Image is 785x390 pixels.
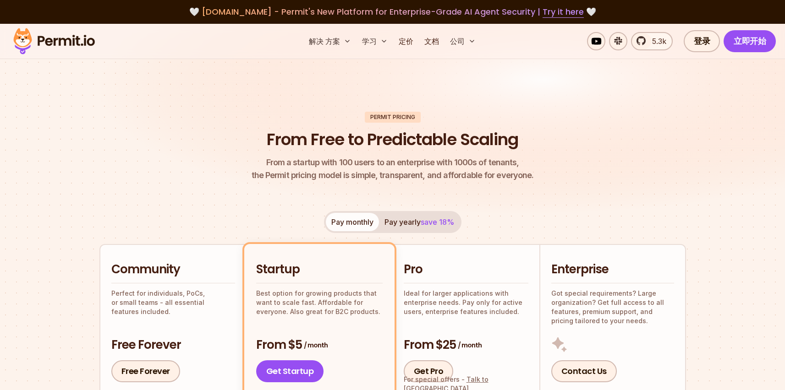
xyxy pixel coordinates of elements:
[446,32,479,50] button: 公司
[724,30,776,52] a: 立即开始
[267,128,518,151] h1: From Free to Predictable Scaling
[111,289,235,316] p: Perfect for individuals, PoCs, or small teams - all essential features included.
[202,6,584,17] span: [DOMAIN_NAME] - Permit's New Platform for Enterprise-Grade AI Agent Security |
[358,32,391,50] button: 学习
[111,261,235,278] h2: Community
[684,30,720,52] a: 登录
[404,289,528,316] p: Ideal for larger applications with enterprise needs. Pay only for active users, enterprise featur...
[421,32,443,50] a: 文档
[404,360,454,382] a: Get Pro
[404,261,528,278] h2: Pro
[647,36,666,47] span: 5.3k
[395,32,417,50] a: 定价
[111,360,180,382] a: Free Forever
[256,337,383,353] h3: From $5
[256,289,383,316] p: Best option for growing products that want to scale fast. Affordable for everyone. Also great for...
[305,32,355,50] button: 解决 方案
[256,360,324,382] a: Get Startup
[365,112,421,123] div: Permit Pricing
[22,5,763,18] div: 🤍 🤍
[458,341,482,350] span: / month
[551,289,674,325] p: Got special requirements? Large organization? Get full access to all features, premium support, a...
[631,32,673,50] a: 5.3k
[304,341,328,350] span: / month
[9,26,99,57] img: 许可证标志
[252,156,534,182] p: the Permit pricing model is simple, transparent, and affordable for everyone.
[256,261,383,278] h2: Startup
[551,360,617,382] a: Contact Us
[404,337,528,353] h3: From $25
[543,6,584,18] a: Try it here
[379,213,460,231] button: Pay yearlysave 18%
[421,217,454,227] span: save 18%
[111,337,235,353] h3: Free Forever
[551,261,674,278] h2: Enterprise
[252,156,534,169] span: From a startup with 100 users to an enterprise with 1000s of tenants,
